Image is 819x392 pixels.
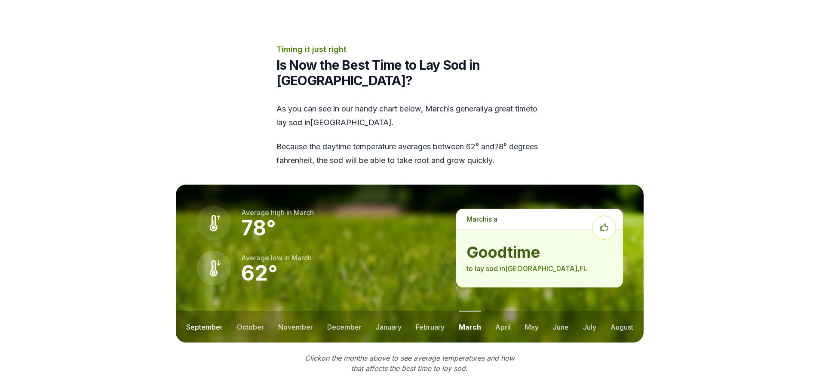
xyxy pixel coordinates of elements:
[416,311,445,343] button: february
[583,311,596,343] button: july
[300,353,520,373] p: Click on the months above to see average temperatures and how that affects the best time to lay sod.
[241,215,276,241] strong: 78 °
[376,311,402,343] button: january
[241,260,278,286] strong: 62 °
[294,208,314,217] span: march
[466,263,612,274] p: to lay sod in [GEOGRAPHIC_DATA] , FL
[276,57,543,88] h2: Is Now the Best Time to Lay Sod in [GEOGRAPHIC_DATA]?
[327,311,362,343] button: december
[466,215,487,223] span: march
[459,311,481,343] button: march
[276,43,543,56] p: Timing it just right
[276,140,543,167] p: Because the daytime temperature averages between 62 ° and 78 ° degrees fahrenheit, the sod will b...
[610,311,633,343] button: august
[525,311,539,343] button: may
[237,311,264,343] button: october
[276,102,543,167] div: As you can see in our handy chart below, is generally a great time to lay sod in [GEOGRAPHIC_DATA] .
[456,209,623,229] p: is a
[466,244,612,261] strong: good time
[241,253,312,263] p: Average low in
[425,104,448,113] span: march
[553,311,569,343] button: june
[495,311,511,343] button: april
[241,207,314,218] p: Average high in
[291,253,312,262] span: march
[186,311,223,343] button: september
[278,311,313,343] button: november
